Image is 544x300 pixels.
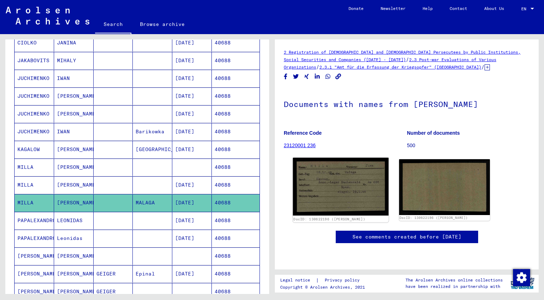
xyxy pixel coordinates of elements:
p: have been realized in partnership with [406,283,503,290]
button: Share on WhatsApp [324,72,332,81]
mat-cell: [PERSON_NAME] [54,194,94,211]
img: Arolsen_neg.svg [6,7,89,25]
a: Search [95,16,131,34]
h1: Documents with names from [PERSON_NAME] [284,88,530,119]
mat-cell: LEONIDAS [54,212,94,229]
mat-cell: KAGALOW [15,141,54,158]
img: Change consent [513,269,530,286]
mat-cell: [DATE] [172,230,212,247]
img: 001.jpg [293,158,388,216]
span: / [316,64,319,70]
mat-cell: JANINA [54,34,94,52]
mat-cell: [PERSON_NAME] [54,159,94,176]
mat-cell: CIOLKO [15,34,54,52]
a: Browse archive [131,16,193,33]
mat-cell: IWAN [54,123,94,140]
a: Privacy policy [319,277,368,284]
mat-cell: 40688 [212,34,260,52]
b: Reference Code [284,130,322,136]
mat-cell: [DATE] [172,212,212,229]
b: Number of documents [407,130,460,136]
img: yv_logo.png [509,274,536,292]
mat-cell: [PERSON_NAME] [54,176,94,194]
mat-cell: [GEOGRAPHIC_DATA] [133,141,172,158]
mat-cell: JUCHIMENKO [15,123,54,140]
mat-cell: MILLA [15,176,54,194]
a: 2 Registration of [DEMOGRAPHIC_DATA] and [DEMOGRAPHIC_DATA] Persecutees by Public Institutions, S... [284,49,521,62]
mat-cell: Barikowka [133,123,172,140]
span: EN [521,6,529,11]
mat-cell: 40688 [212,123,260,140]
mat-cell: [DATE] [172,34,212,52]
p: Copyright © Arolsen Archives, 2021 [280,284,368,290]
button: Share on Xing [303,72,310,81]
mat-cell: 40688 [212,230,260,247]
mat-cell: [PERSON_NAME] [54,87,94,105]
span: / [481,64,485,70]
button: Share on Facebook [282,72,289,81]
p: The Arolsen Archives online collections [406,277,503,283]
mat-cell: 40688 [212,212,260,229]
mat-cell: [PERSON_NAME] [54,105,94,123]
mat-cell: 40688 [212,159,260,176]
mat-cell: PAPALEXANDROPOULOS [15,212,54,229]
mat-cell: MALAGA [133,194,172,211]
a: 2.3.1 "Amt für die Erfassung der Kriegsopfer" ([GEOGRAPHIC_DATA]) [319,64,481,70]
mat-cell: 40688 [212,141,260,158]
mat-cell: [DATE] [172,70,212,87]
mat-cell: 40688 [212,194,260,211]
mat-cell: [PERSON_NAME] [54,141,94,158]
mat-cell: 40688 [212,265,260,283]
mat-cell: [DATE] [172,123,212,140]
mat-cell: MILLA [15,159,54,176]
mat-cell: JUCHIMENKO [15,105,54,123]
a: Legal notice [280,277,316,284]
mat-cell: [PERSON_NAME] [15,265,54,283]
mat-cell: [DATE] [172,176,212,194]
mat-cell: 40688 [212,70,260,87]
mat-cell: [DATE] [172,194,212,211]
mat-cell: [PERSON_NAME] [15,247,54,265]
p: 500 [407,142,530,149]
mat-cell: JUCHIMENKO [15,70,54,87]
mat-cell: 40688 [212,87,260,105]
mat-cell: [DATE] [172,52,212,69]
mat-cell: [DATE] [172,141,212,158]
img: 002.jpg [399,159,490,215]
mat-cell: GEIGER [94,265,133,283]
button: Share on LinkedIn [314,72,321,81]
mat-cell: [DATE] [172,265,212,283]
span: / [406,56,409,63]
mat-cell: JUCHIMENKO [15,87,54,105]
mat-cell: MILLA [15,194,54,211]
mat-cell: JAKABOVITS [15,52,54,69]
mat-cell: Epinal [133,265,172,283]
mat-cell: IWAN [54,70,94,87]
mat-cell: 40688 [212,52,260,69]
button: Copy link [335,72,342,81]
div: Change consent [513,269,530,286]
mat-cell: 40688 [212,247,260,265]
a: 23120001 236 [284,143,316,148]
mat-cell: [PERSON_NAME] [54,247,94,265]
a: DocID: 130622196 ([PERSON_NAME]) [399,216,468,220]
mat-cell: [PERSON_NAME] [54,265,94,283]
mat-cell: PAPALEXANDROPOULOS [15,230,54,247]
a: See comments created before [DATE] [352,233,461,241]
mat-cell: MIHALY [54,52,94,69]
mat-cell: Leonidas [54,230,94,247]
mat-cell: 40688 [212,105,260,123]
mat-cell: 40688 [212,176,260,194]
div: | [280,277,368,284]
mat-cell: [DATE] [172,105,212,123]
a: DocID: 130622196 ([PERSON_NAME]) [293,217,365,221]
mat-cell: [DATE] [172,87,212,105]
button: Share on Twitter [292,72,300,81]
